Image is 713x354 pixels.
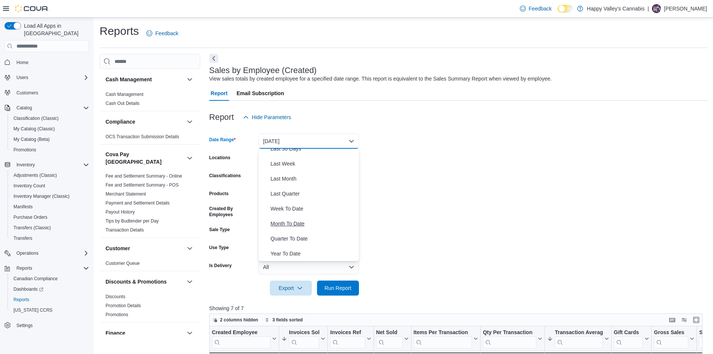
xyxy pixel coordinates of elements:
button: Gift Cards [613,329,649,348]
span: Promotions [10,145,89,154]
a: Cash Management [106,92,143,97]
label: Use Type [209,245,229,251]
span: Reports [10,295,89,304]
button: [US_STATE] CCRS [7,305,92,315]
span: Export [274,281,307,296]
button: Finance [185,329,194,338]
a: Discounts [106,294,125,299]
p: Happy Valley's Cannabis [587,4,645,13]
div: Customer [100,259,200,271]
button: Display options [680,315,689,324]
span: Cash Out Details [106,100,140,106]
button: Keyboard shortcuts [668,315,677,324]
button: Cash Management [106,76,184,83]
button: Canadian Compliance [7,273,92,284]
a: My Catalog (Classic) [10,124,58,133]
span: Last Quarter [271,189,356,198]
span: Inventory Count [10,181,89,190]
img: Cova [15,5,49,12]
div: Invoices Ref [330,329,365,336]
span: Cash Management [106,91,143,97]
div: Qty Per Transaction [483,329,536,336]
button: Promotions [7,145,92,155]
h3: Sales by Employee (Created) [209,66,317,75]
button: Created Employee [212,329,277,348]
span: Promotion Details [106,303,141,309]
a: Manifests [10,202,36,211]
span: My Catalog (Beta) [13,136,50,142]
a: Canadian Compliance [10,274,61,283]
a: Transfers [10,234,35,243]
button: Inventory [13,160,38,169]
span: Settings [16,323,33,329]
button: Users [1,72,92,83]
a: Payout History [106,209,135,215]
div: Bobby Loewen [652,4,661,13]
button: Reports [7,294,92,305]
div: Net Sold [376,329,402,348]
h1: Reports [100,24,139,39]
h3: Discounts & Promotions [106,278,167,285]
span: Quarter To Date [271,234,356,243]
span: Dashboards [13,286,43,292]
a: Home [13,58,31,67]
a: Promotion Details [106,303,141,308]
div: Compliance [100,132,200,144]
button: Transfers (Classic) [7,223,92,233]
button: My Catalog (Classic) [7,124,92,134]
span: Last 30 Days [271,144,356,153]
button: Customer [106,245,184,252]
div: Gift Cards [613,329,643,336]
span: Transfers (Classic) [10,223,89,232]
span: OCS Transaction Submission Details [106,134,179,140]
button: Items Per Transaction [413,329,478,348]
span: Payout History [106,209,135,215]
div: Invoices Sold [289,329,319,348]
span: Promotions [106,312,128,318]
span: Hide Parameters [252,114,291,121]
button: Discounts & Promotions [106,278,184,285]
span: Home [16,60,28,66]
a: Transfers (Classic) [10,223,54,232]
label: Date Range [209,137,236,143]
span: Catalog [13,103,89,112]
button: Discounts & Promotions [185,277,194,286]
div: Gross Sales [654,329,688,348]
a: Promotions [106,312,128,317]
span: Reports [13,264,89,273]
span: 2 columns hidden [220,317,258,323]
span: Inventory [16,162,35,168]
a: Merchant Statement [106,191,146,197]
button: Run Report [317,281,359,296]
button: Users [13,73,31,82]
button: Operations [13,249,42,258]
a: Tips by Budtender per Day [106,218,159,224]
span: Payment and Settlement Details [106,200,170,206]
button: Next [209,54,218,63]
span: Fee and Settlement Summary - POS [106,182,179,188]
button: Invoices Ref [330,329,371,348]
a: Fee and Settlement Summary - Online [106,173,182,179]
button: Inventory Count [7,181,92,191]
button: My Catalog (Beta) [7,134,92,145]
div: Cova Pay [GEOGRAPHIC_DATA] [100,172,200,237]
span: Customers [16,90,38,96]
button: Adjustments (Classic) [7,170,92,181]
span: Washington CCRS [10,306,89,315]
span: Canadian Compliance [13,276,58,282]
span: Reports [13,297,29,303]
h3: Compliance [106,118,135,125]
span: Reports [16,265,32,271]
button: Manifests [7,202,92,212]
a: [US_STATE] CCRS [10,306,55,315]
span: Merchant Statement [106,191,146,197]
span: Promotions [13,147,36,153]
span: Classification (Classic) [13,115,59,121]
button: Reports [13,264,35,273]
button: Catalog [13,103,35,112]
div: Items Per Transaction [413,329,472,336]
button: Operations [1,248,92,258]
h3: Cova Pay [GEOGRAPHIC_DATA] [106,151,184,166]
span: Inventory Manager (Classic) [10,192,89,201]
span: Settings [13,321,89,330]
